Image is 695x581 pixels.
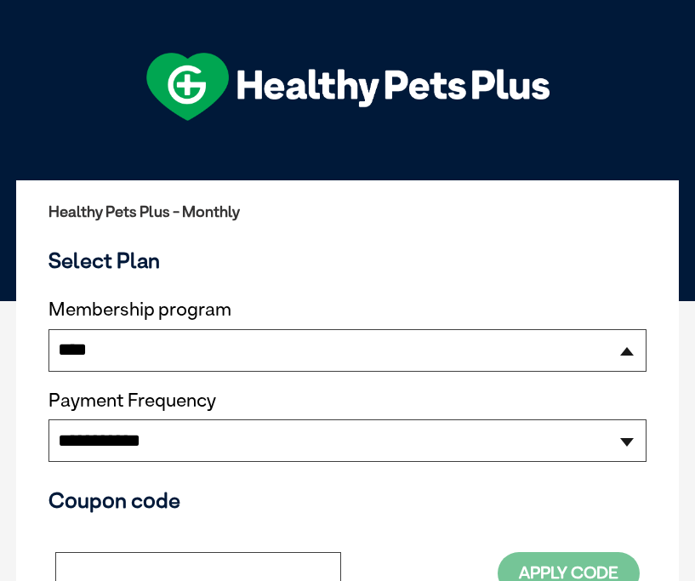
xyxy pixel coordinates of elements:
[48,203,647,220] h2: Healthy Pets Plus - Monthly
[48,248,647,273] h3: Select Plan
[48,390,216,412] label: Payment Frequency
[146,53,550,121] img: hpp-logo-landscape-green-white.png
[48,299,647,321] label: Membership program
[48,487,647,513] h3: Coupon code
